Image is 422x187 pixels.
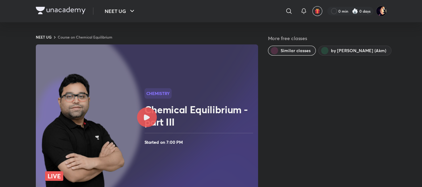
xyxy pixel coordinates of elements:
[315,8,320,14] img: avatar
[352,8,358,14] img: streak
[318,46,391,56] button: by Ajay Mishra (Akm)
[36,7,86,14] img: Company Logo
[281,48,311,54] span: Similar classes
[331,48,386,54] span: by Ajay Mishra (Akm)
[36,35,52,39] a: NEET UG
[312,6,322,16] button: avatar
[144,138,256,146] h4: Started on 7:00 PM
[268,46,316,56] button: Similar classes
[144,103,256,128] h2: Chemical Equilibrium - part III
[268,35,386,42] h5: More free classes
[101,5,140,17] button: NEET UG
[36,7,86,16] a: Company Logo
[58,35,112,39] a: Course on Chemical Equilibrium
[376,6,386,16] img: Mayank Singh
